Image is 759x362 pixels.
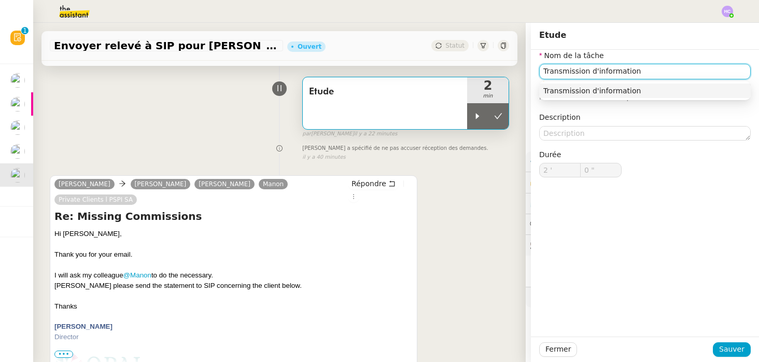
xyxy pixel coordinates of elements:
a: [PERSON_NAME] [194,179,255,189]
div: Thank you for your email. [54,249,413,260]
span: [PERSON_NAME] a spécifié de ne pas accuser réception des demandes. [302,144,488,153]
div: Thanks [54,301,413,312]
span: Statut [445,42,465,49]
span: Durée [539,150,561,159]
span: Répondre [352,178,386,189]
div: ⚙️Procédures [526,151,759,172]
nz-badge-sup: 1 [21,27,29,34]
div: 💬Commentaires [526,214,759,234]
span: min [467,92,509,101]
b: [PERSON_NAME] [54,323,113,330]
span: 💬 [530,220,596,228]
span: 🕵️ [530,241,659,249]
button: Répondre [348,178,399,189]
div: I will ask my colleague to do the necessary. [54,270,413,281]
input: 0 sec [581,163,621,177]
p: 1 [23,27,27,36]
label: Description [539,113,581,121]
span: il y a 40 minutes [302,153,346,162]
input: Nom [539,64,751,79]
div: Hi [PERSON_NAME], [54,229,413,239]
img: users%2Fvjxz7HYmGaNTSE4yF5W2mFwJXra2%2Favatar%2Ff3aef901-807b-4123-bf55-4aed7c5d6af5 [10,144,25,159]
span: Envoyer relevé à SIP pour [PERSON_NAME] [54,40,279,51]
div: 🕵️Autres demandes en cours 3 [526,235,759,255]
label: Nom de la tâche [539,51,604,60]
span: Sauver [719,343,744,355]
a: @Manon [123,271,151,279]
div: Ouvert [298,44,321,50]
span: ⏲️ [530,199,601,207]
input: 0 min [540,163,580,177]
div: [PERSON_NAME] please send the statement to SIP concerning the client below. [54,281,413,291]
span: ••• [54,351,73,358]
div: 🧴Autres [526,287,759,308]
img: users%2Fa6PbEmLwvGXylUqKytRPpDpAx153%2Favatar%2Ffanny.png [10,73,25,88]
img: users%2FWH1OB8fxGAgLOjAz1TtlPPgOcGL2%2Favatar%2F32e28291-4026-4208-b892-04f74488d877 [10,120,25,135]
a: [PERSON_NAME] [131,179,191,189]
span: Director [54,333,79,341]
small: [PERSON_NAME] [302,130,397,138]
span: il y a 22 minutes [354,130,398,138]
h4: Re: Missing Commissions [54,209,413,224]
div: ⏲️Tâches 2:00 [526,193,759,214]
img: users%2FSclkIUIAuBOhhDrbgjtrSikBoD03%2Favatar%2F48cbc63d-a03d-4817-b5bf-7f7aeed5f2a9 [10,97,25,112]
a: Manon [259,179,288,189]
span: 2 [467,79,509,92]
span: par [302,130,311,138]
a: Private Clients l PSPI SA [54,195,137,204]
span: Etude [309,84,461,100]
span: 🧴 [530,293,562,301]
a: [PERSON_NAME] [54,179,115,189]
button: Sauver [713,342,751,357]
div: 🔐Données client [526,172,759,192]
span: Fermer [545,343,571,355]
span: ⚙️ [530,156,584,168]
div: Transmission d'information [543,86,747,95]
img: svg [722,6,733,17]
img: users%2FWH1OB8fxGAgLOjAz1TtlPPgOcGL2%2Favatar%2F32e28291-4026-4208-b892-04f74488d877 [10,168,25,183]
span: 🔐 [530,176,597,188]
button: Fermer [539,342,577,357]
span: Etude [539,30,566,40]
